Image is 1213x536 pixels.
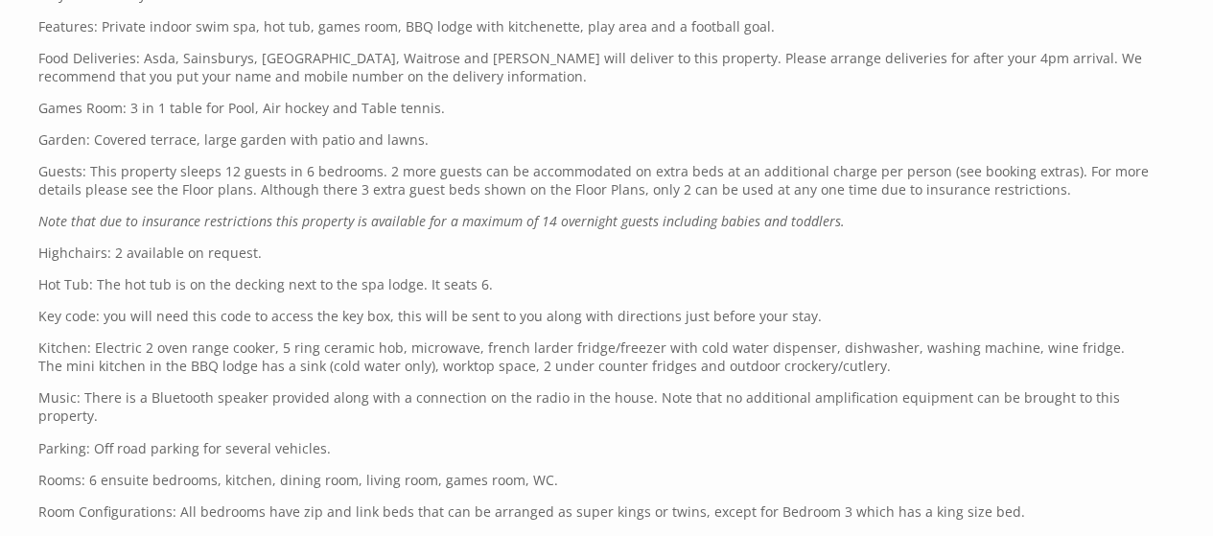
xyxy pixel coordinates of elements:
[38,244,1152,262] p: Highchairs: 2 available on request.
[38,17,1152,35] p: Features: Private indoor swim spa, hot tub, games room, BBQ lodge with kitchenette, play area and...
[38,388,1152,425] p: Music: There is a Bluetooth speaker provided along with a connection on the radio in the house. N...
[38,162,1152,198] p: Guests: This property sleeps 12 guests in 6 bedrooms. 2 more guests can be accommodated on extra ...
[38,99,1152,117] p: Games Room: 3 in 1 table for Pool, Air hockey and Table tennis.
[38,307,1152,325] p: Key code: you will need this code to access the key box, this will be sent to you along with dire...
[38,49,1152,85] p: Food Deliveries: Asda, Sainsburys, [GEOGRAPHIC_DATA], Waitrose and [PERSON_NAME] will deliver to ...
[38,438,1152,456] p: Parking: Off road parking for several vehicles.
[38,212,845,230] em: Note that due to insurance restrictions this property is available for a maximum of 14 overnight ...
[38,338,1152,375] p: Kitchen: Electric 2 oven range cooker, 5 ring ceramic hob, microwave, french larder fridge/freeze...
[38,130,1152,149] p: Garden: Covered terrace, large garden with patio and lawns.
[38,275,1152,293] p: Hot Tub: The hot tub is on the decking next to the spa lodge. It seats 6.
[38,501,1152,520] p: Room Configurations: All bedrooms have zip and link beds that can be arranged as super kings or t...
[38,470,1152,488] p: Rooms: 6 ensuite bedrooms, kitchen, dining room, living room, games room, WC.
